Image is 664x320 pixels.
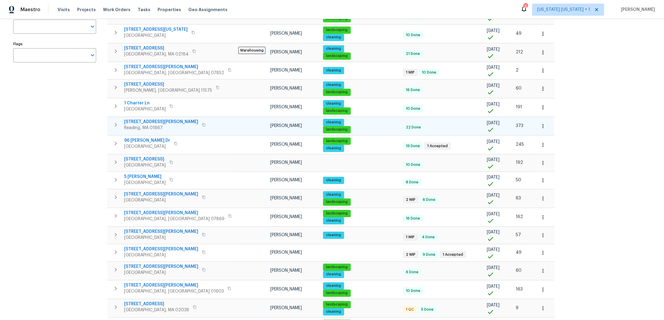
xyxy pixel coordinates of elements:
[324,199,350,204] span: landscaping
[487,230,500,234] span: [DATE]
[403,235,417,240] span: 1 WIP
[419,235,437,240] span: 4 Done
[324,53,350,59] span: landscaping
[425,144,450,149] span: 1 Accepted
[516,268,521,273] span: 60
[324,101,343,106] span: cleaning
[124,216,224,222] span: [GEOGRAPHIC_DATA], [GEOGRAPHIC_DATA] 07869
[270,105,302,109] span: [PERSON_NAME]
[124,27,188,33] span: [STREET_ADDRESS][US_STATE]
[88,51,97,59] button: Open
[124,119,198,125] span: [STREET_ADDRESS][PERSON_NAME]
[124,229,198,235] span: [STREET_ADDRESS][PERSON_NAME]
[270,196,302,200] span: [PERSON_NAME]
[487,284,500,289] span: [DATE]
[419,307,436,312] span: 5 Done
[487,29,500,33] span: [DATE]
[324,309,343,314] span: cleaning
[158,7,181,13] span: Properties
[619,7,655,13] span: [PERSON_NAME]
[270,142,302,147] span: [PERSON_NAME]
[124,210,224,216] span: [STREET_ADDRESS][PERSON_NAME]
[124,45,189,51] span: [STREET_ADDRESS]
[403,162,423,167] span: 10 Done
[440,252,465,257] span: 1 Accepted
[13,42,96,46] label: Flags
[124,138,170,144] span: 96 [PERSON_NAME] Dr
[124,156,166,162] span: [STREET_ADDRESS]
[270,86,302,90] span: [PERSON_NAME]
[487,121,500,125] span: [DATE]
[103,7,130,13] span: Work Orders
[523,4,528,10] div: 5
[516,215,523,219] span: 162
[58,7,70,13] span: Visits
[124,174,166,180] span: 5 [PERSON_NAME]
[487,140,500,144] span: [DATE]
[124,191,198,197] span: [STREET_ADDRESS][PERSON_NAME]
[324,233,343,238] span: cleaning
[516,287,523,291] span: 163
[124,125,198,131] span: Reading, MA 01867
[324,302,350,307] span: landscaping
[124,180,166,186] span: [GEOGRAPHIC_DATA]
[324,146,343,151] span: cleaning
[487,266,500,270] span: [DATE]
[124,307,189,313] span: [GEOGRAPHIC_DATA], MA 02038
[487,248,500,252] span: [DATE]
[324,68,343,73] span: cleaning
[403,180,421,185] span: 8 Done
[124,252,198,258] span: [GEOGRAPHIC_DATA]
[516,142,524,147] span: 245
[88,22,97,31] button: Open
[403,197,418,202] span: 2 WIP
[516,250,521,255] span: 49
[124,270,198,276] span: [GEOGRAPHIC_DATA]
[124,70,224,76] span: [GEOGRAPHIC_DATA], [GEOGRAPHIC_DATA] 07852
[487,193,500,198] span: [DATE]
[516,31,521,36] span: 49
[124,106,166,112] span: [GEOGRAPHIC_DATA]
[324,138,350,144] span: landscaping
[403,87,422,93] span: 16 Done
[324,120,343,125] span: cleaning
[403,125,423,130] span: 22 Done
[324,178,343,183] span: cleaning
[270,31,302,36] span: [PERSON_NAME]
[124,288,224,294] span: [GEOGRAPHIC_DATA], [GEOGRAPHIC_DATA] 01603
[270,50,302,54] span: [PERSON_NAME]
[403,288,423,293] span: 10 Done
[324,108,350,113] span: landscaping
[238,47,265,54] span: Warehousing
[516,105,522,109] span: 191
[403,51,422,56] span: 21 Done
[270,306,302,310] span: [PERSON_NAME]
[324,265,350,270] span: landscaping
[324,35,343,40] span: cleaning
[324,218,343,223] span: cleaning
[124,64,224,70] span: [STREET_ADDRESS][PERSON_NAME]
[516,68,518,72] span: 2
[270,287,302,291] span: [PERSON_NAME]
[124,144,170,150] span: [GEOGRAPHIC_DATA]
[487,84,500,88] span: [DATE]
[124,246,198,252] span: [STREET_ADDRESS][PERSON_NAME]
[77,7,96,13] span: Projects
[487,65,500,70] span: [DATE]
[516,124,523,128] span: 373
[403,70,417,75] span: 1 WIP
[124,81,212,87] span: [STREET_ADDRESS]
[124,264,198,270] span: [STREET_ADDRESS][PERSON_NAME]
[516,86,521,90] span: 60
[420,197,438,202] span: 6 Done
[270,68,302,72] span: [PERSON_NAME]
[188,7,227,13] span: Geo Assignments
[487,175,500,179] span: [DATE]
[270,124,302,128] span: [PERSON_NAME]
[537,7,590,13] span: [US_STATE] [US_STATE] + 1
[516,306,518,310] span: 9
[124,197,198,203] span: [GEOGRAPHIC_DATA]
[516,50,523,54] span: 212
[403,33,423,38] span: 10 Done
[487,303,500,307] span: [DATE]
